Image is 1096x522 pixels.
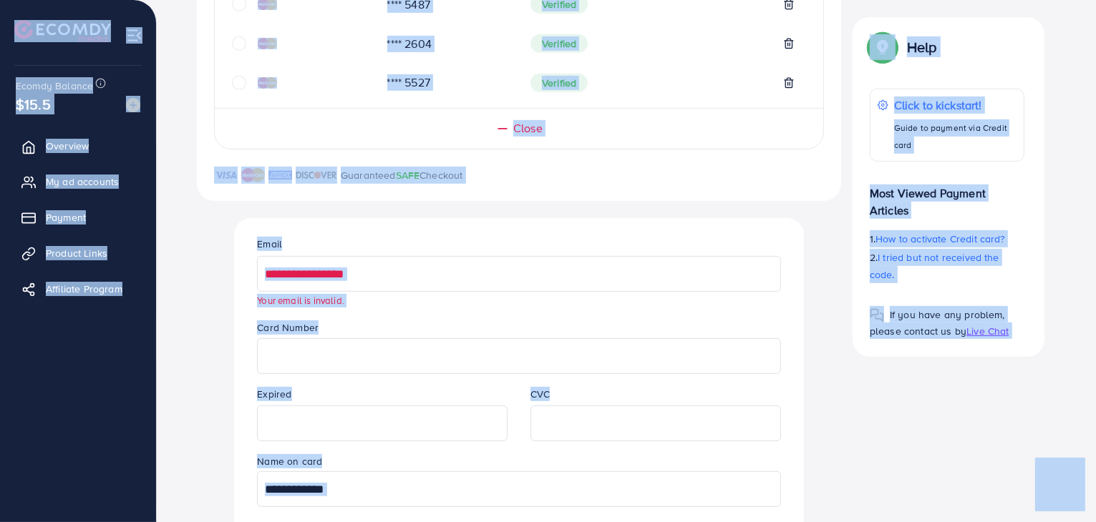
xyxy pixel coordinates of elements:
[126,27,142,44] img: menu
[257,454,322,468] label: Name on card
[530,34,588,53] span: Verified
[268,167,292,184] img: brand
[126,98,140,112] img: image
[257,387,291,401] label: Expired
[16,94,51,114] span: $15.5
[214,167,238,184] img: brand
[257,320,319,335] label: Card Number
[232,36,246,51] svg: circle
[530,74,588,92] span: Verified
[907,39,937,56] p: Help
[11,132,145,160] a: Overview
[870,34,896,60] img: Popup guide
[46,246,107,260] span: Product Links
[11,275,145,303] a: Affiliate Program
[257,237,282,251] label: Email
[46,139,89,153] span: Overview
[11,167,145,196] a: My ad accounts
[232,76,246,90] svg: circle
[14,20,111,42] img: logo
[46,210,86,225] span: Payment
[870,250,999,282] span: I tried but not received the code.
[894,97,1017,114] p: Click to kickstart!
[966,324,1009,338] span: Live Chat
[530,387,550,401] label: CVC
[396,168,420,182] span: SAFE
[265,408,500,439] iframe: Secure expiration date input frame
[870,249,1024,283] p: 2.
[876,232,1004,246] span: How to activate Credit card?
[870,308,884,322] img: Popup guide
[265,340,772,372] iframe: Secure card number input frame
[870,230,1024,247] p: 1.
[46,282,122,296] span: Affiliate Program
[538,408,773,439] iframe: Secure CVC input frame
[870,307,1005,338] span: If you have any problem, please contact us by
[11,203,145,232] a: Payment
[46,174,119,189] span: My ad accounts
[258,38,277,49] img: credit
[296,167,337,184] img: brand
[16,79,93,93] span: Ecomdy Balance
[341,167,463,184] p: Guaranteed Checkout
[11,239,145,267] a: Product Links
[257,294,780,307] div: Your email is invalid.
[894,119,1017,154] p: Guide to payment via Credit card
[241,167,265,184] img: brand
[513,120,543,137] span: Close
[258,77,277,89] img: credit
[1035,458,1085,511] iframe: Chat
[870,173,1024,219] p: Most Viewed Payment Articles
